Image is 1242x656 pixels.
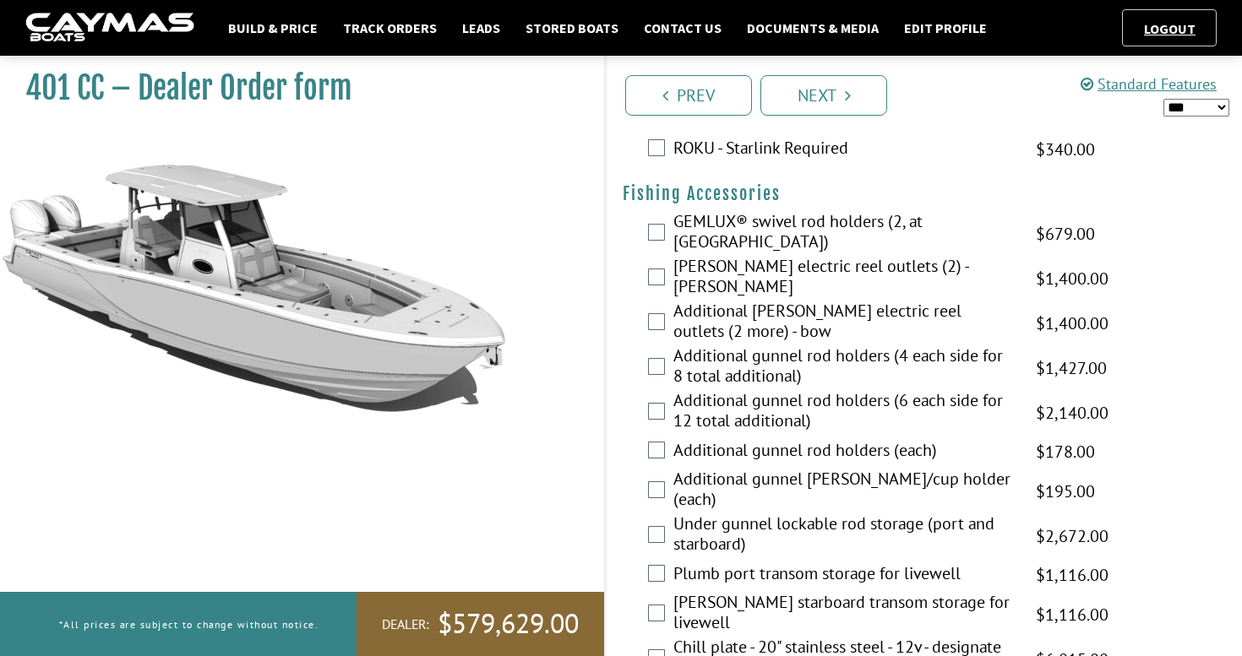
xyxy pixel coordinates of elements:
a: Stored Boats [517,17,627,39]
a: Dealer:$579,629.00 [357,592,604,656]
h1: 401 CC – Dealer Order form [25,69,562,107]
label: Plumb port transom storage for livewell [673,563,1015,588]
span: $1,400.00 [1036,311,1109,336]
label: [PERSON_NAME] starboard transom storage for livewell [673,592,1015,637]
span: $579,629.00 [438,606,579,642]
label: Additional gunnel [PERSON_NAME]/cup holder (each) [673,469,1015,513]
p: *All prices are subject to change without notice. [59,610,319,638]
span: $1,400.00 [1036,266,1109,291]
label: Additional gunnel rod holders (4 each side for 8 total additional) [673,345,1015,390]
a: Standard Features [1081,74,1217,94]
a: Prev [625,75,752,116]
span: $195.00 [1036,479,1095,504]
a: Contact Us [635,17,730,39]
a: Documents & Media [738,17,887,39]
span: $340.00 [1036,137,1095,162]
a: Logout [1136,20,1204,37]
span: $2,140.00 [1036,400,1109,426]
label: Additional gunnel rod holders (6 each side for 12 total additional) [673,390,1015,435]
a: Track Orders [335,17,445,39]
span: $2,672.00 [1036,523,1109,549]
img: caymas-dealer-connect-2ed40d3bc7270c1d8d7ffb4b79bf05adc795679939227970def78ec6f6c03838.gif [25,13,194,44]
label: Additional [PERSON_NAME] electric reel outlets (2 more) - bow [673,301,1015,345]
a: Leads [454,17,509,39]
label: Under gunnel lockable rod storage (port and starboard) [673,513,1015,558]
a: Next [760,75,887,116]
a: Build & Price [220,17,326,39]
label: GEMLUX® swivel rod holders (2, at [GEOGRAPHIC_DATA]) [673,211,1015,256]
a: Edit Profile [896,17,995,39]
span: $1,116.00 [1036,602,1109,627]
span: $679.00 [1036,221,1095,247]
h4: Fishing Accessories [623,183,1225,204]
label: ROKU - Starlink Required [673,138,1015,162]
span: $178.00 [1036,439,1095,464]
span: $1,116.00 [1036,562,1109,588]
span: $1,427.00 [1036,355,1107,381]
span: Dealer: [382,615,429,633]
label: Additional gunnel rod holders (each) [673,440,1015,464]
label: [PERSON_NAME] electric reel outlets (2) - [PERSON_NAME] [673,256,1015,301]
ul: Pagination [621,73,1242,116]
